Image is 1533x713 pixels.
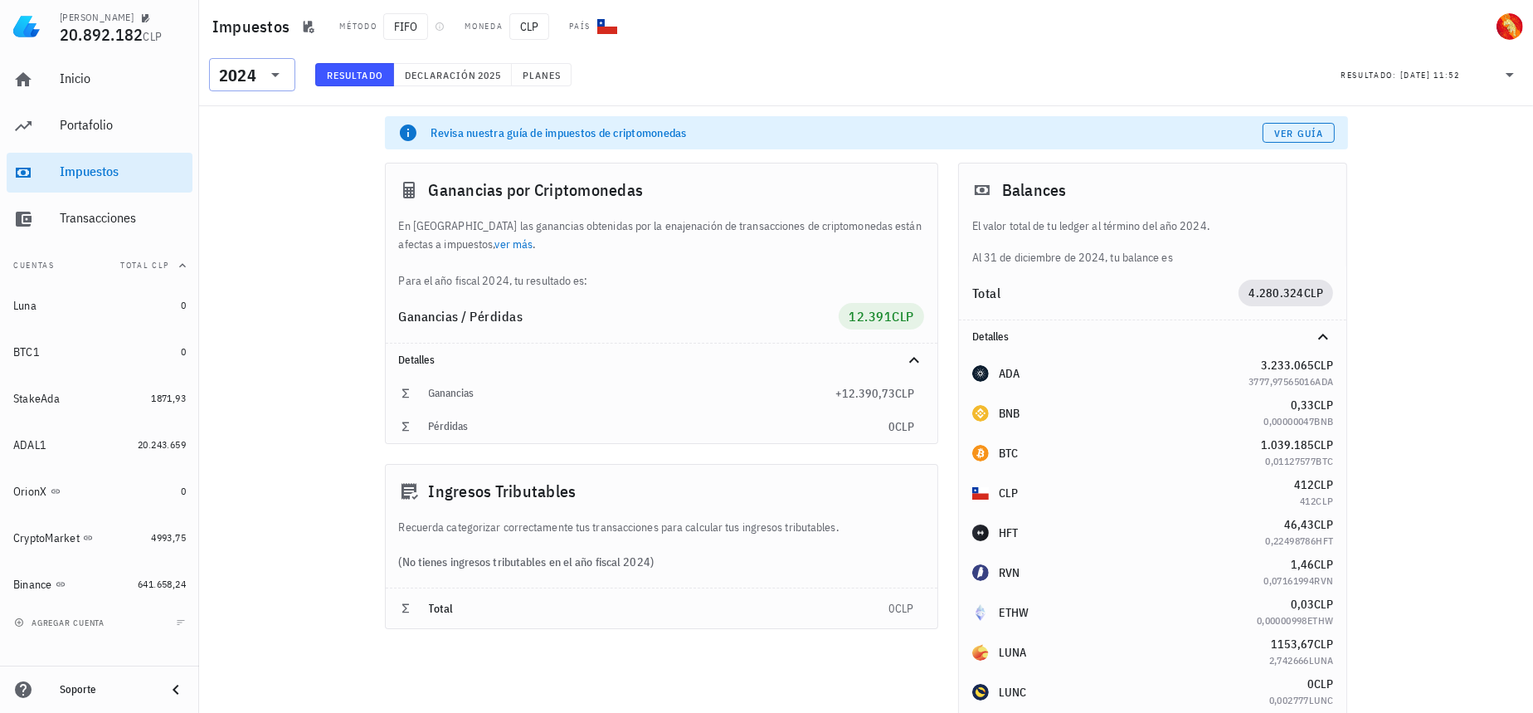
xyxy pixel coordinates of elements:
span: Total CLP [120,260,169,271]
div: ADA-icon [972,365,989,382]
span: CLP [1314,517,1333,532]
div: CLP [999,485,1019,501]
span: 3777,97565016 [1248,375,1315,388]
div: CryptoMarket [13,531,80,545]
h1: Impuestos [212,13,296,40]
div: Detalles [399,354,884,367]
div: BNB-icon [972,405,989,422]
div: Binance [13,578,52,592]
span: Resultado [326,69,383,81]
span: 4993,75 [151,531,186,544]
div: Soporte [60,683,153,696]
div: BTC [999,445,1019,461]
img: LedgiFi [13,13,40,40]
span: 1153,67 [1271,637,1314,652]
div: Ingresos Tributables [386,465,937,518]
span: BTC [1316,455,1333,467]
div: Revisa nuestra guía de impuestos de criptomonedas [431,125,1263,141]
span: agregar cuenta [17,618,105,628]
span: CLP [1314,676,1333,691]
span: BNB [1314,415,1333,427]
a: Portafolio [7,106,192,146]
span: 0,03 [1291,597,1314,612]
div: Luna [13,299,36,313]
div: Impuestos [60,164,186,179]
span: CLP [1314,597,1333,612]
div: BTC1 [13,345,40,359]
a: Transacciones [7,199,192,239]
div: HFT [999,525,1019,541]
div: RVN [999,564,1020,581]
span: 0 [888,419,895,434]
div: [DATE] 11:52 [1400,67,1460,84]
span: 0 [181,299,186,311]
a: Ver guía [1263,123,1335,143]
span: RVN [1314,574,1333,587]
div: Portafolio [60,117,186,133]
button: agregar cuenta [10,614,112,631]
div: (No tienes ingresos tributables en el año fiscal 2024) [386,536,937,588]
span: 4.280.324 [1248,286,1303,300]
span: 46,43 [1284,517,1314,532]
button: CuentasTotal CLP [7,246,192,286]
span: Planes [522,69,562,81]
span: 3.233.065 [1261,358,1314,373]
span: HFT [1316,535,1333,547]
span: 0 [181,485,186,497]
span: CLP [895,419,914,434]
span: 1.039.185 [1261,437,1314,452]
a: Impuestos [7,153,192,193]
span: Ver guía [1273,127,1323,139]
span: 20.892.182 [60,23,144,46]
div: Balances [959,164,1347,217]
a: CryptoMarket 4993,75 [7,518,192,558]
span: ETHW [1307,614,1334,627]
div: Método [339,20,377,33]
span: 412 [1300,495,1316,507]
div: LUNA [999,644,1027,661]
a: ver más [495,237,533,252]
div: avatar [1496,13,1523,40]
span: CLP [509,13,549,40]
div: País [569,20,591,33]
a: Inicio [7,60,192,100]
span: 2025 [477,69,501,81]
span: 0,33 [1291,398,1314,413]
div: ETHW-icon [972,604,989,621]
div: Recuerda categorizar correctamente tus transacciones para calcular tus ingresos tributables. [386,518,937,536]
div: [PERSON_NAME] [60,11,134,24]
div: Ganancias por Criptomonedas [386,164,937,217]
span: CLP [892,308,914,325]
div: 2024 [219,67,256,84]
span: 0,00000047 [1263,415,1314,427]
a: BTC1 0 [7,332,192,372]
div: ADAL1 [13,438,46,452]
div: RVN-icon [972,564,989,581]
span: 0,00000998 [1257,614,1307,627]
span: 2,742666 [1269,654,1309,667]
div: BTC-icon [972,445,989,461]
span: CLP [895,386,914,401]
a: Luna 0 [7,286,192,325]
div: Total [972,286,1239,300]
span: CLP [1314,437,1333,452]
span: CLP [1314,477,1333,492]
span: 0,01127577 [1265,455,1316,467]
div: 2024 [209,58,295,91]
div: CL-icon [597,17,617,37]
a: OrionX 0 [7,471,192,511]
span: 0,07161994 [1263,574,1314,587]
span: Declaración [404,69,477,81]
span: ADA [1315,375,1333,388]
div: ETHW [999,604,1029,621]
span: CLP [1314,637,1333,652]
div: En [GEOGRAPHIC_DATA] las ganancias obtenidas por la enajenación de transacciones de criptomonedas... [386,217,937,290]
span: 0,22498786 [1265,535,1316,547]
div: OrionX [13,485,47,499]
span: 412 [1294,477,1314,492]
div: Al 31 de diciembre de 2024, tu balance es [959,217,1347,266]
div: Moneda [465,20,503,33]
span: 0 [1307,676,1314,691]
span: LUNC [1309,694,1334,706]
span: CLP [144,29,163,44]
